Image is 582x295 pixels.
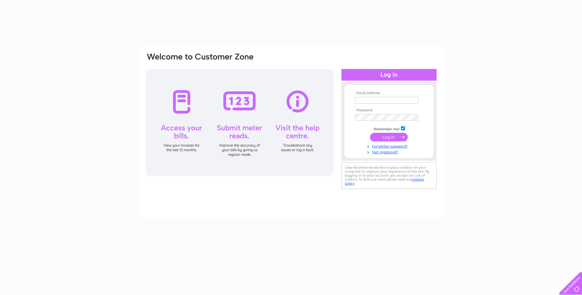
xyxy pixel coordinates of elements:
[355,149,425,155] a: Not registered?
[370,133,408,141] input: Submit
[341,162,437,189] div: Clear Business would like to place cookies on your computer to improve your experience of the sit...
[355,143,425,149] a: Forgotten password?
[353,108,425,113] th: Password:
[345,177,424,186] a: cookies policy
[353,91,425,95] th: Email Address:
[353,125,425,132] td: Remember me?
